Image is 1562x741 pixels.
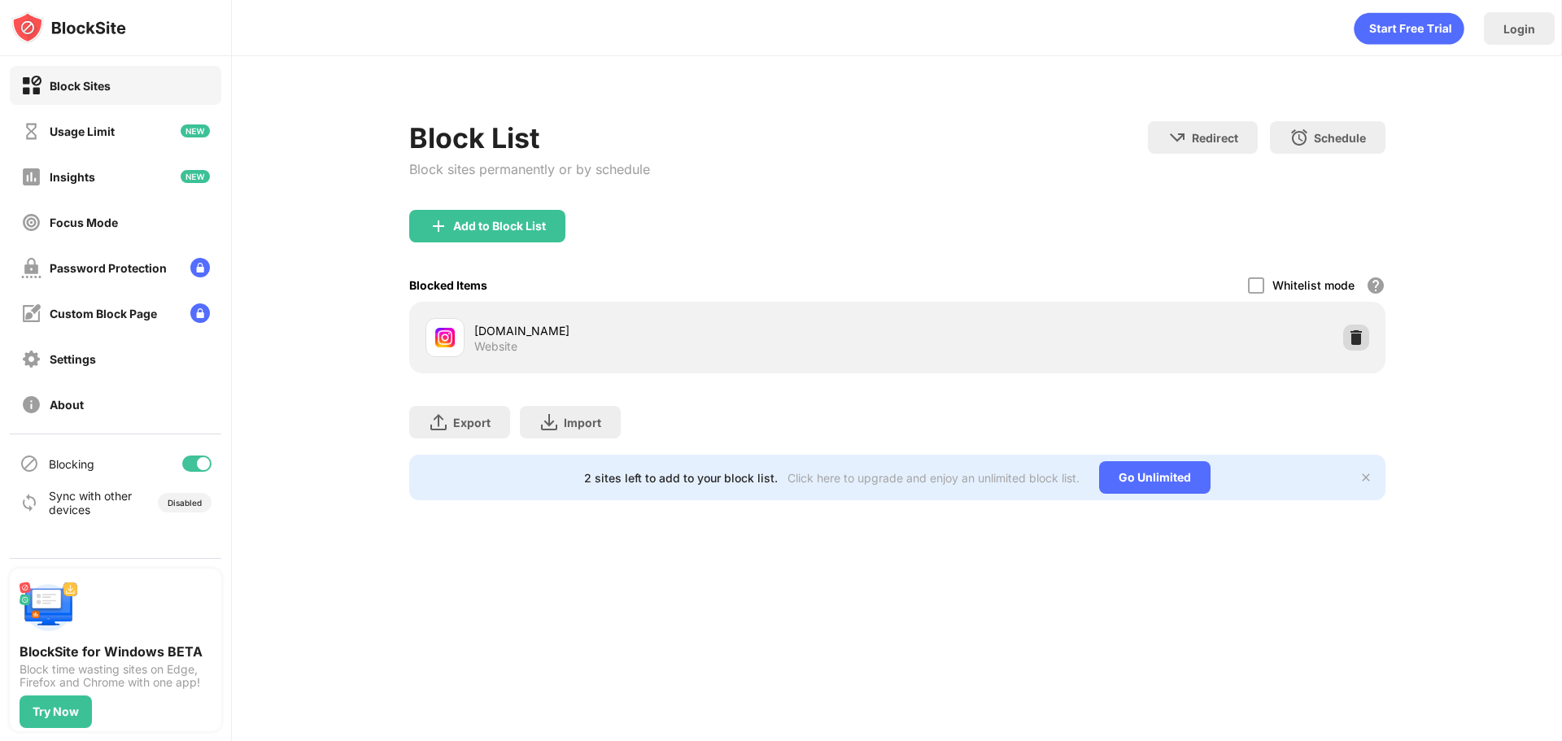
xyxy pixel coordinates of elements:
div: Website [474,339,517,354]
div: BlockSite for Windows BETA [20,643,212,660]
div: Whitelist mode [1272,278,1355,292]
div: Export [453,416,491,429]
div: Password Protection [50,261,167,275]
div: Block sites permanently or by schedule [409,161,650,177]
div: animation [1354,12,1464,45]
div: Usage Limit [50,124,115,138]
img: block-on.svg [21,76,41,96]
img: blocking-icon.svg [20,454,39,473]
div: Disabled [168,498,202,508]
div: Settings [50,352,96,366]
img: push-desktop.svg [20,578,78,637]
img: lock-menu.svg [190,303,210,323]
div: Focus Mode [50,216,118,229]
div: Block Sites [50,79,111,93]
div: Add to Block List [453,220,546,233]
div: About [50,398,84,412]
img: new-icon.svg [181,170,210,183]
div: Import [564,416,601,429]
img: settings-off.svg [21,349,41,369]
div: Click here to upgrade and enjoy an unlimited block list. [788,471,1080,485]
div: Blocked Items [409,278,487,292]
img: customize-block-page-off.svg [21,303,41,324]
div: Sync with other devices [49,489,133,517]
div: Block List [409,121,650,155]
div: Schedule [1314,131,1366,145]
div: 2 sites left to add to your block list. [584,471,778,485]
div: Go Unlimited [1099,461,1211,494]
div: Login [1503,22,1535,36]
div: Block time wasting sites on Edge, Firefox and Chrome with one app! [20,663,212,689]
div: Redirect [1192,131,1238,145]
div: Insights [50,170,95,184]
img: about-off.svg [21,394,41,415]
img: focus-off.svg [21,212,41,233]
img: sync-icon.svg [20,493,39,512]
img: new-icon.svg [181,124,210,137]
div: Blocking [49,457,94,471]
div: Try Now [33,705,79,718]
div: Custom Block Page [50,307,157,320]
img: insights-off.svg [21,167,41,187]
img: password-protection-off.svg [21,258,41,278]
img: time-usage-off.svg [21,121,41,142]
img: favicons [435,328,455,347]
div: [DOMAIN_NAME] [474,322,897,339]
img: x-button.svg [1359,471,1372,484]
img: logo-blocksite.svg [11,11,126,44]
img: lock-menu.svg [190,258,210,277]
